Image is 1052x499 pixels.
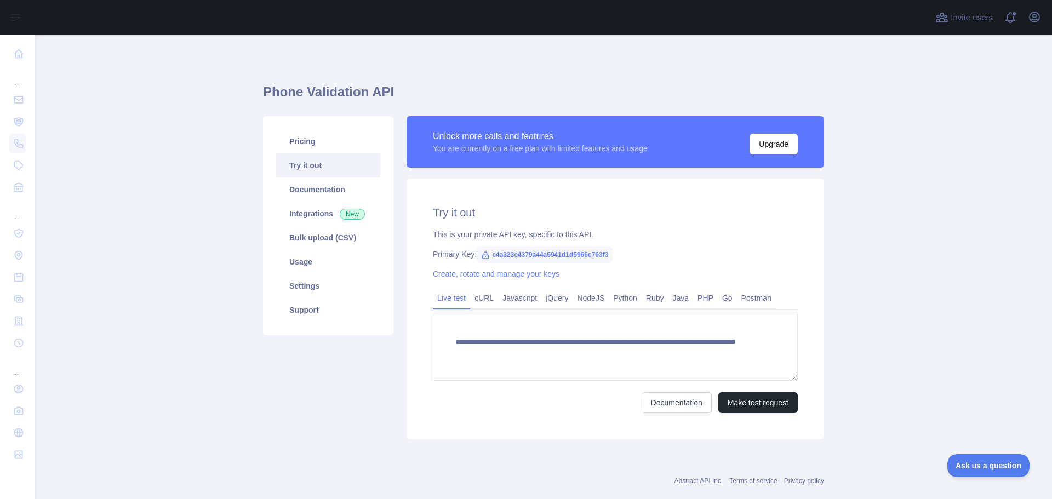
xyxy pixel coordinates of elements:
[433,143,648,154] div: You are currently on a free plan with limited features and usage
[573,289,609,307] a: NodeJS
[674,477,723,485] a: Abstract API Inc.
[718,392,798,413] button: Make test request
[433,229,798,240] div: This is your private API key, specific to this API.
[9,355,26,377] div: ...
[718,289,737,307] a: Go
[340,209,365,220] span: New
[947,454,1030,477] iframe: Toggle Customer Support
[642,289,668,307] a: Ruby
[642,392,712,413] a: Documentation
[276,274,380,298] a: Settings
[951,12,993,24] span: Invite users
[668,289,694,307] a: Java
[433,269,559,278] a: Create, rotate and manage your keys
[433,130,648,143] div: Unlock more calls and features
[784,477,824,485] a: Privacy policy
[737,289,776,307] a: Postman
[276,153,380,177] a: Try it out
[276,298,380,322] a: Support
[9,199,26,221] div: ...
[9,66,26,88] div: ...
[276,177,380,202] a: Documentation
[541,289,573,307] a: jQuery
[433,289,470,307] a: Live test
[729,477,777,485] a: Terms of service
[433,249,798,260] div: Primary Key:
[276,250,380,274] a: Usage
[470,289,498,307] a: cURL
[276,226,380,250] a: Bulk upload (CSV)
[276,202,380,226] a: Integrations New
[477,246,613,263] span: c4a323e4379a44a5941d1d5966c763f3
[693,289,718,307] a: PHP
[263,83,824,110] h1: Phone Validation API
[433,205,798,220] h2: Try it out
[498,289,541,307] a: Javascript
[750,134,798,154] button: Upgrade
[276,129,380,153] a: Pricing
[609,289,642,307] a: Python
[933,9,995,26] button: Invite users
